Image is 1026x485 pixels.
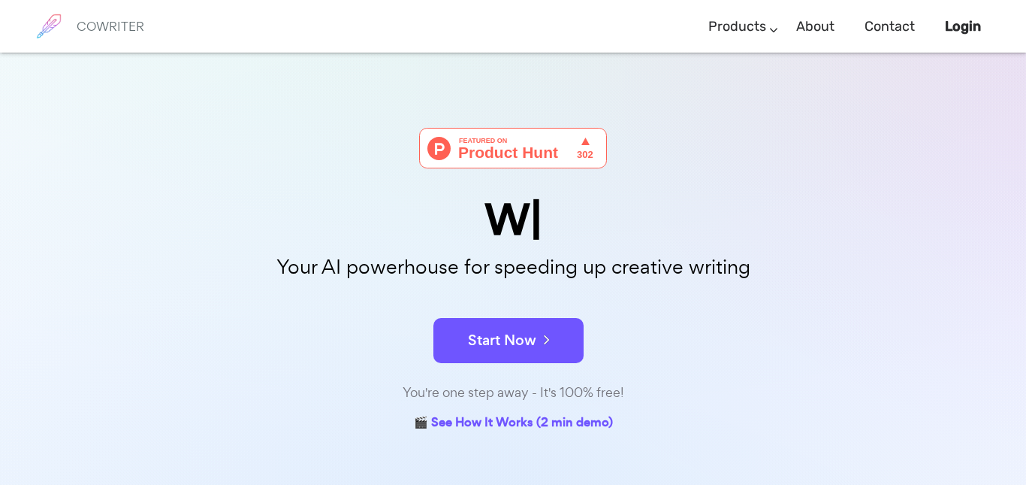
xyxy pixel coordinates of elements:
[945,18,981,35] b: Login
[77,20,144,33] h6: COWRITER
[419,128,607,168] img: Cowriter - Your AI buddy for speeding up creative writing | Product Hunt
[945,5,981,49] a: Login
[137,382,889,404] div: You're one step away - It's 100% free!
[708,5,766,49] a: Products
[865,5,915,49] a: Contact
[30,8,68,45] img: brand logo
[796,5,834,49] a: About
[414,412,613,435] a: 🎬 See How It Works (2 min demo)
[137,251,889,283] p: Your AI powerhouse for speeding up creative writing
[137,199,889,241] div: W
[433,318,584,363] button: Start Now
